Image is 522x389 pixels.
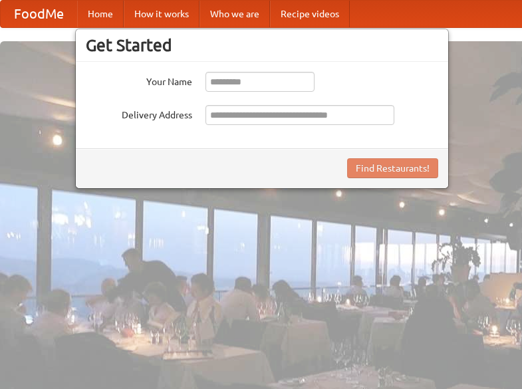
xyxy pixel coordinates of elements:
[86,105,192,122] label: Delivery Address
[77,1,124,27] a: Home
[270,1,350,27] a: Recipe videos
[199,1,270,27] a: Who we are
[124,1,199,27] a: How it works
[1,1,77,27] a: FoodMe
[347,158,438,178] button: Find Restaurants!
[86,35,438,55] h3: Get Started
[86,72,192,88] label: Your Name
